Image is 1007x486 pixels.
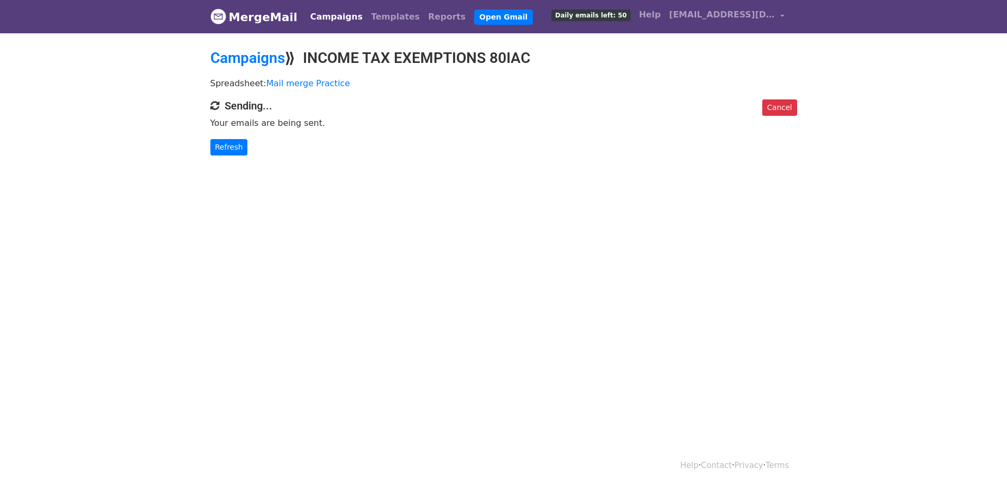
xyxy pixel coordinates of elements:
a: Refresh [210,139,248,155]
a: [EMAIL_ADDRESS][DOMAIN_NAME] [665,4,789,29]
a: Terms [765,461,789,470]
a: Cancel [762,99,797,116]
span: [EMAIL_ADDRESS][DOMAIN_NAME] [669,8,775,21]
img: MergeMail logo [210,8,226,24]
h2: ⟫ INCOME TAX EXEMPTIONS 80IAC [210,49,797,67]
span: Daily emails left: 50 [551,10,630,21]
a: Mail merge Practice [266,78,350,88]
a: Privacy [734,461,763,470]
a: Open Gmail [474,10,533,25]
a: Daily emails left: 50 [547,4,634,25]
a: Contact [701,461,732,470]
h4: Sending... [210,99,797,112]
a: Help [680,461,698,470]
a: Campaigns [306,6,367,27]
a: Reports [424,6,470,27]
a: Campaigns [210,49,285,67]
a: MergeMail [210,6,298,28]
p: Your emails are being sent. [210,117,797,129]
a: Help [635,4,665,25]
p: Spreadsheet: [210,78,797,89]
a: Templates [367,6,424,27]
